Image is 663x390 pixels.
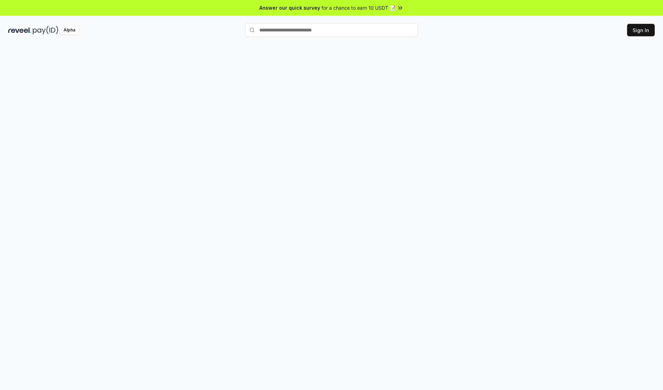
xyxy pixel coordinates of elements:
button: Sign In [627,24,655,36]
span: Answer our quick survey [259,4,320,11]
div: Alpha [60,26,79,35]
img: reveel_dark [8,26,31,35]
span: for a chance to earn 10 USDT 📝 [321,4,395,11]
img: pay_id [33,26,58,35]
